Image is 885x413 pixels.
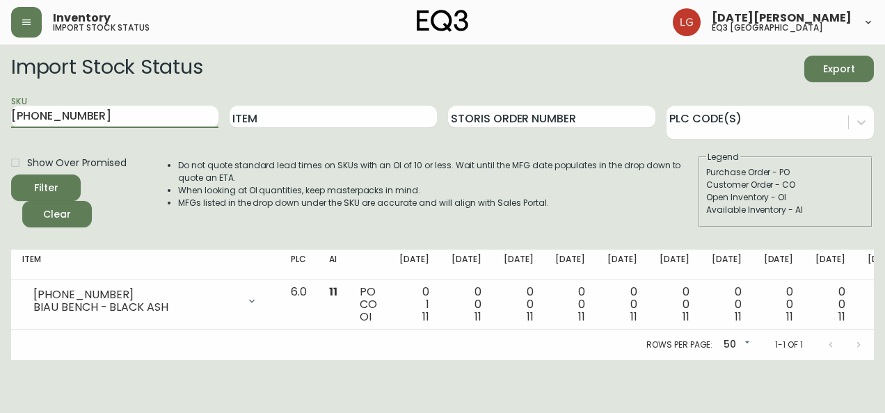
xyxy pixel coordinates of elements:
[11,250,280,280] th: Item
[646,339,712,351] p: Rows per page:
[804,56,874,82] button: Export
[318,250,349,280] th: AI
[706,191,865,204] div: Open Inventory - OI
[280,250,318,280] th: PLC
[11,56,202,82] h2: Import Stock Status
[11,175,81,201] button: Filter
[706,204,865,216] div: Available Inventory - AI
[706,166,865,179] div: Purchase Order - PO
[630,309,637,325] span: 11
[753,250,805,280] th: [DATE]
[53,13,111,24] span: Inventory
[34,179,58,197] div: Filter
[712,13,852,24] span: [DATE][PERSON_NAME]
[33,289,238,301] div: [PHONE_NUMBER]
[607,286,637,323] div: 0 0
[683,309,689,325] span: 11
[33,301,238,314] div: BIAU BENCH - BLACK ASH
[178,184,697,197] li: When looking at OI quantities, keep masterpacks in mind.
[544,250,596,280] th: [DATE]
[815,286,845,323] div: 0 0
[706,179,865,191] div: Customer Order - CO
[815,60,863,78] span: Export
[706,151,740,163] legend: Legend
[27,156,127,170] span: Show Over Promised
[475,309,481,325] span: 11
[775,339,803,351] p: 1-1 of 1
[388,250,440,280] th: [DATE]
[417,10,468,32] img: logo
[452,286,481,323] div: 0 0
[399,286,429,323] div: 0 1
[718,334,753,357] div: 50
[735,309,742,325] span: 11
[360,286,377,323] div: PO CO
[280,280,318,330] td: 6.0
[178,197,697,209] li: MFGs listed in the drop down under the SKU are accurate and will align with Sales Portal.
[22,201,92,227] button: Clear
[33,206,81,223] span: Clear
[660,286,689,323] div: 0 0
[673,8,701,36] img: 2638f148bab13be18035375ceda1d187
[712,24,823,32] h5: eq3 [GEOGRAPHIC_DATA]
[329,284,337,300] span: 11
[440,250,493,280] th: [DATE]
[764,286,794,323] div: 0 0
[422,309,429,325] span: 11
[838,309,845,325] span: 11
[53,24,150,32] h5: import stock status
[786,309,793,325] span: 11
[178,159,697,184] li: Do not quote standard lead times on SKUs with an OI of 10 or less. Wait until the MFG date popula...
[596,250,648,280] th: [DATE]
[578,309,585,325] span: 11
[555,286,585,323] div: 0 0
[527,309,534,325] span: 11
[360,309,372,325] span: OI
[504,286,534,323] div: 0 0
[648,250,701,280] th: [DATE]
[804,250,856,280] th: [DATE]
[701,250,753,280] th: [DATE]
[493,250,545,280] th: [DATE]
[712,286,742,323] div: 0 0
[22,286,269,316] div: [PHONE_NUMBER]BIAU BENCH - BLACK ASH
